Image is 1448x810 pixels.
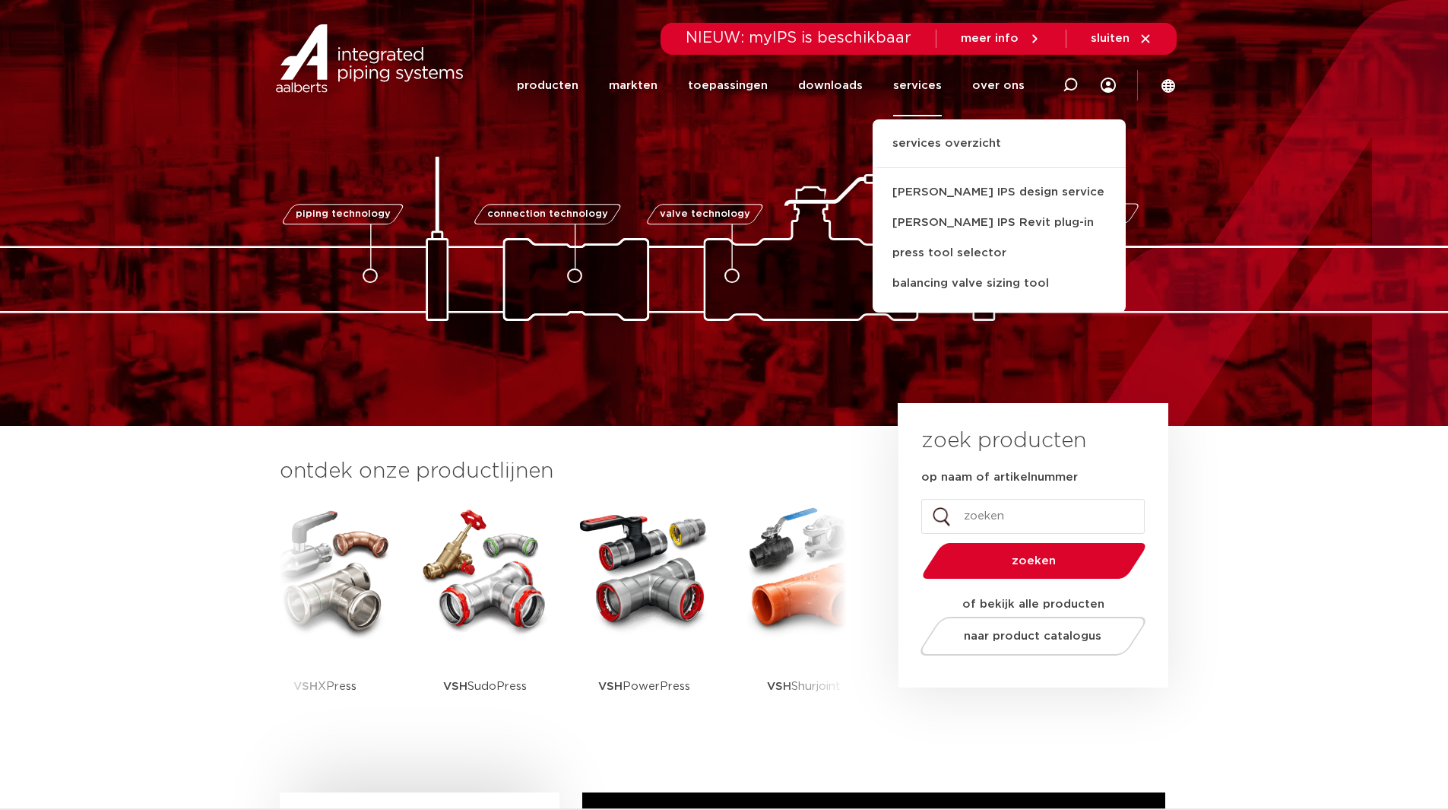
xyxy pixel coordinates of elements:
[1101,55,1116,116] div: my IPS
[873,268,1126,299] a: balancing valve sizing tool
[798,55,863,116] a: downloads
[417,502,553,734] a: VSHSudoPress
[961,32,1041,46] a: meer info
[962,599,1104,610] strong: of bekijk alle producten
[972,55,1025,116] a: over ons
[916,617,1149,656] a: naar product catalogus
[961,33,1019,44] span: meer info
[767,681,791,692] strong: VSH
[964,631,1101,642] span: naar product catalogus
[873,208,1126,238] a: [PERSON_NAME] IPS Revit plug-in
[916,542,1152,580] button: zoeken
[921,426,1086,456] h3: zoek producten
[293,681,318,692] strong: VSH
[767,639,841,734] p: Shurjoint
[1091,32,1152,46] a: sluiten
[257,502,394,734] a: VSHXPress
[443,639,527,734] p: SudoPress
[686,30,911,46] span: NIEUW: myIPS is beschikbaar
[688,55,768,116] a: toepassingen
[598,681,623,692] strong: VSH
[517,55,578,116] a: producten
[486,209,607,219] span: connection technology
[921,499,1145,534] input: zoeken
[921,470,1078,485] label: op naam of artikelnummer
[962,555,1107,567] span: zoeken
[280,456,847,487] h3: ontdek onze productlijnen
[893,55,942,116] a: services
[293,639,356,734] p: XPress
[598,639,690,734] p: PowerPress
[873,238,1126,268] a: press tool selector
[660,209,750,219] span: valve technology
[576,502,713,734] a: VSHPowerPress
[517,55,1025,116] nav: Menu
[443,681,467,692] strong: VSH
[736,502,873,734] a: VSHShurjoint
[873,135,1126,168] a: services overzicht
[873,177,1126,208] a: [PERSON_NAME] IPS design service
[609,55,657,116] a: markten
[1091,33,1130,44] span: sluiten
[296,209,391,219] span: piping technology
